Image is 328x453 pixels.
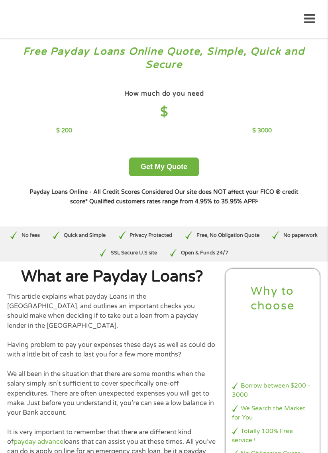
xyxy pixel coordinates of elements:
a: payday advance [14,438,63,446]
p: This article explains what payday Loans in the [GEOGRAPHIC_DATA], and outlines an important check... [7,292,217,331]
h4: $ [56,104,272,120]
p: Free, No Obligation Quote [196,232,259,239]
p: $ 3000 [252,126,272,135]
p: Privacy Protected [130,232,172,239]
button: Get My Quote [129,158,199,176]
li: We Search the Market for You [232,404,313,422]
p: SSL Secure U.S site [111,249,157,257]
strong: Our site does NOT affect your FICO ® credit score* [70,189,299,205]
h1: What are Payday Loans? [7,269,217,285]
li: Totally 100% Free service ! [232,427,313,445]
p: No fees [22,232,40,239]
h2: Why to choose [232,284,313,314]
p: No paperwork [283,232,318,239]
p: Open & Funds 24/7 [181,249,228,257]
h3: Free Payday Loans Online Quote, Simple, Quick and Secure [7,45,321,71]
p: Quick and Simple [64,232,106,239]
h4: How much do you need [124,90,204,98]
strong: Qualified customers rates range from 4.95% to 35.95% APR¹ [89,198,258,205]
p: $ 200 [56,126,72,135]
p: Having problem to pay your expenses these days as well as could do with a little bit of cash to l... [7,340,217,360]
li: Borrow between $200 - 3000 [232,381,313,400]
strong: Payday Loans Online - All Credit Scores Considered [29,189,173,195]
p: We all been in the situation that there are some months when the salary simply isn’t sufficient t... [7,369,217,418]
